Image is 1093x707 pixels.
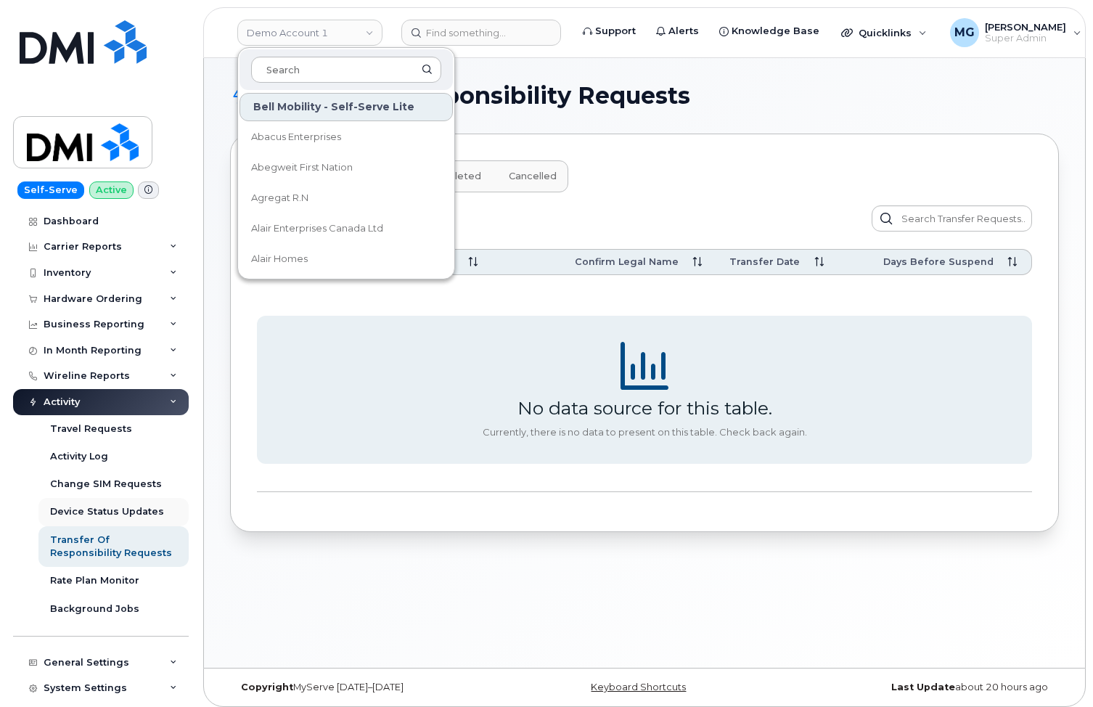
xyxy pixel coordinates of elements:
span: Abacus Enterprises [251,130,341,144]
a: Agregat R.N [240,184,453,213]
span: Abegweit First Nation [251,160,353,175]
div: No data source for this table. [517,397,772,419]
strong: Copyright [241,682,293,692]
input: Search [251,57,441,83]
div: Bell Mobility - Self-Serve Lite [240,93,453,121]
span: Alair Enterprises Canada Ltd [251,221,383,236]
a: Keyboard Shortcuts [591,682,686,692]
a: Abegweit First Nation [240,153,453,182]
div: about 20 hours ago [782,682,1059,693]
span: Confirm Legal Name [575,256,679,269]
input: Search Transfer Requests... [872,205,1032,232]
div: Currently, there is no data to present on this table. Check back again. [483,427,807,438]
span: Agregat R.N [251,191,308,205]
div: MyServe [DATE]–[DATE] [230,682,507,693]
span: Transfer Date [729,256,800,269]
a: Alair Enterprises Canada Ltd [240,214,453,243]
a: Abacus Enterprises [240,123,453,152]
a: Alair Homes [240,245,453,274]
span: Alair Homes [251,252,308,266]
span: Days Before Suspend [883,256,994,269]
strong: Last Update [891,682,955,692]
span: Cancelled [509,171,557,182]
span: Transfer Of Responsibility Requests [258,85,690,107]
